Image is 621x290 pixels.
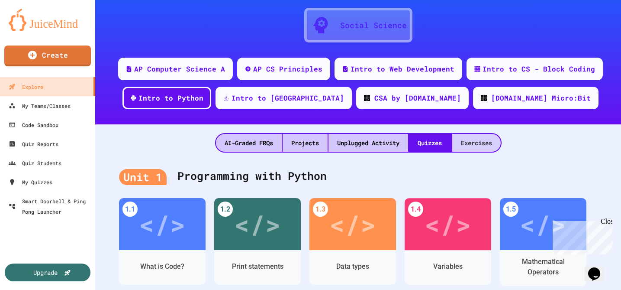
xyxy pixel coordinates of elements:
div: AI-Graded FRQs [216,134,282,152]
img: logo-orange.svg [9,9,87,31]
iframe: chat widget [585,255,612,281]
div: 1.1 [122,202,138,217]
div: Intro to Python [138,93,203,103]
div: My Teams/Classes [9,101,71,111]
div: Quiz Reports [9,139,58,149]
div: </> [425,205,471,244]
div: 1.3 [313,202,328,217]
iframe: chat widget [549,218,612,254]
div: 1.4 [408,202,423,217]
div: Print statements [232,261,283,272]
div: Quiz Students [9,158,61,168]
div: Programming with Python [119,159,597,194]
div: Code Sandbox [9,120,58,130]
div: Intro to [GEOGRAPHIC_DATA] [232,93,344,103]
div: Mathematical Operators [506,257,580,277]
div: CSA by [DOMAIN_NAME] [374,93,461,103]
div: 1.2 [218,202,233,217]
div: Variables [433,261,463,272]
img: CODE_logo_RGB.png [364,95,370,101]
div: Projects [283,134,328,152]
div: My Quizzes [9,177,52,187]
div: 1.5 [503,202,518,217]
div: Quizzes [409,134,450,152]
div: Unit 1 [119,169,167,186]
div: Smart Doorbell & Ping Pong Launcher [9,196,92,217]
div: Data types [336,261,369,272]
div: </> [329,205,376,244]
div: Unplugged Activity [328,134,408,152]
a: Create [4,46,91,66]
div: What is Code? [140,261,184,272]
div: Exercises [452,134,501,152]
div: Intro to Web Development [351,64,454,74]
div: Upgrade [33,268,58,277]
div: AP CS Principles [253,64,322,74]
div: Explore [9,81,43,92]
div: </> [234,205,281,244]
div: Intro to CS - Block Coding [483,64,595,74]
img: CODE_logo_RGB.png [481,95,487,101]
div: [DOMAIN_NAME] Micro:Bit [491,93,591,103]
div: Social Science [340,20,407,31]
div: </> [520,205,566,244]
div: </> [139,205,186,244]
div: Chat with us now!Close [3,3,60,55]
div: AP Computer Science A [134,64,225,74]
